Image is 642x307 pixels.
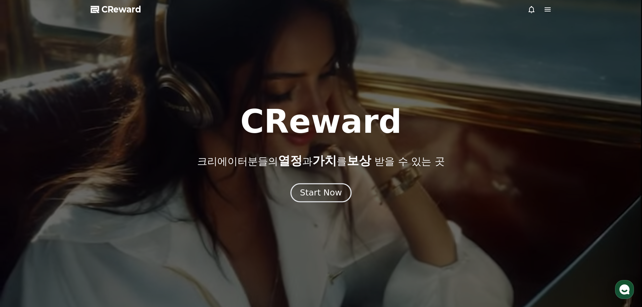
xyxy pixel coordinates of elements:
[278,154,302,167] span: 열정
[44,214,87,231] a: 대화
[87,214,129,231] a: 설정
[292,190,350,197] a: Start Now
[62,224,70,229] span: 대화
[197,154,445,167] p: 크리에이터분들의 과 를 받을 수 있는 곳
[291,183,351,202] button: Start Now
[104,224,112,229] span: 설정
[240,105,402,138] h1: CReward
[21,224,25,229] span: 홈
[101,4,141,15] span: CReward
[2,214,44,231] a: 홈
[312,154,337,167] span: 가치
[91,4,141,15] a: CReward
[347,154,371,167] span: 보상
[300,187,342,198] div: Start Now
